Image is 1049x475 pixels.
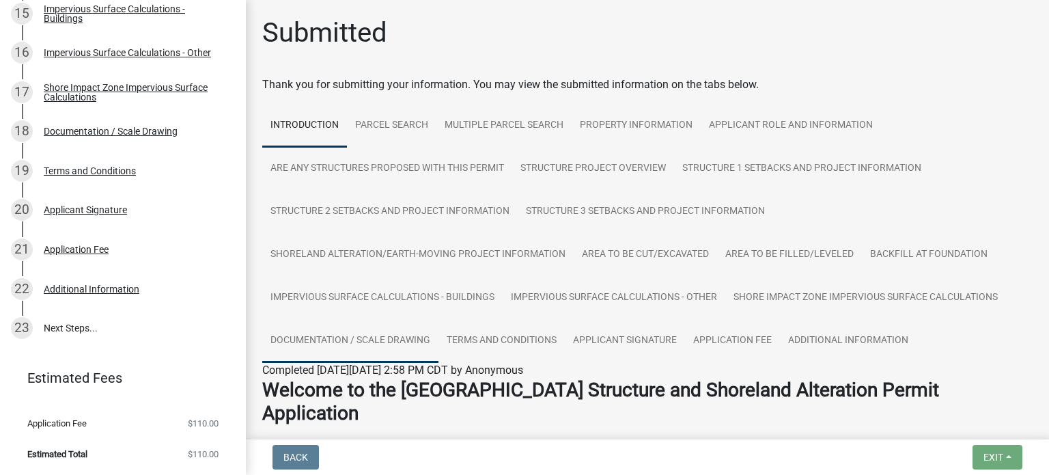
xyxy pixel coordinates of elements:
span: Application Fee [27,419,87,428]
a: Structure 1 Setbacks and project information [674,147,929,191]
strong: Welcome to the [GEOGRAPHIC_DATA] Structure and Shoreland Alteration Permit Application [262,379,939,424]
div: Shore Impact Zone Impervious Surface Calculations [44,83,224,102]
a: Applicant Signature [565,319,685,363]
button: Exit [973,445,1022,470]
span: Estimated Total [27,450,87,459]
div: Applicant Signature [44,205,127,215]
div: Documentation / Scale Drawing [44,126,178,136]
div: 19 [11,160,33,182]
a: Property Information [572,104,701,148]
a: Terms and Conditions [438,319,565,363]
a: Structure 3 Setbacks and project information [518,190,773,234]
div: 23 [11,317,33,339]
div: 16 [11,42,33,64]
span: Back [283,452,308,463]
a: Are any Structures Proposed with this Permit [262,147,512,191]
div: Impervious Surface Calculations - Buildings [44,4,224,23]
a: Shore Impact Zone Impervious Surface Calculations [725,276,1006,320]
div: 22 [11,278,33,300]
a: Structure 2 Setbacks and project information [262,190,518,234]
div: Impervious Surface Calculations - Other [44,48,211,57]
span: $110.00 [188,450,219,459]
span: Exit [983,452,1003,463]
h1: Submitted [262,16,387,49]
div: Thank you for submitting your information. You may view the submitted information on the tabs below. [262,77,1033,93]
div: 20 [11,199,33,221]
a: Impervious Surface Calculations - Other [503,276,725,320]
div: Terms and Conditions [44,166,136,176]
a: Applicant Role and Information [701,104,881,148]
a: Application Fee [685,319,780,363]
a: Area to be Cut/Excavated [574,233,717,277]
div: 17 [11,81,33,103]
div: Additional Information [44,284,139,294]
a: Backfill at foundation [862,233,996,277]
a: Impervious Surface Calculations - Buildings [262,276,503,320]
a: Multiple Parcel Search [436,104,572,148]
span: Completed [DATE][DATE] 2:58 PM CDT by Anonymous [262,364,523,377]
a: Parcel search [347,104,436,148]
a: Additional Information [780,319,917,363]
a: Documentation / Scale Drawing [262,319,438,363]
a: Introduction [262,104,347,148]
a: Shoreland Alteration/Earth-Moving Project Information [262,233,574,277]
a: Area to be Filled/Leveled [717,233,862,277]
a: Structure Project Overview [512,147,674,191]
a: Estimated Fees [11,364,224,392]
div: Application Fee [44,245,109,254]
div: 21 [11,239,33,260]
div: 15 [11,3,33,25]
span: $110.00 [188,419,219,428]
button: Back [272,445,319,470]
div: 18 [11,120,33,142]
